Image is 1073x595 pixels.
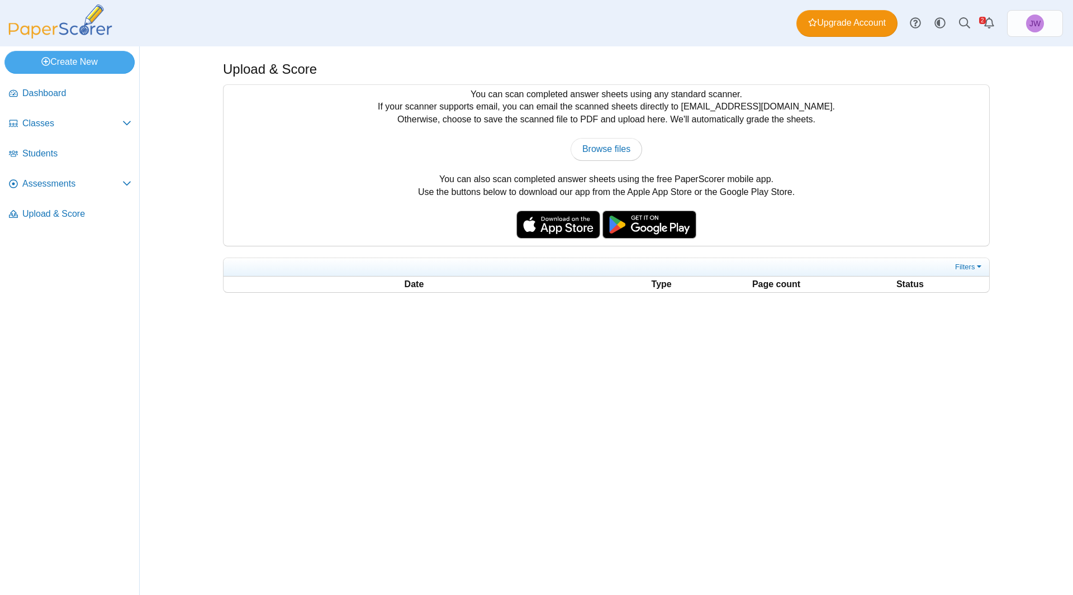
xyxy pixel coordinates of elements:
a: PaperScorer [4,31,116,40]
div: You can scan completed answer sheets using any standard scanner. If your scanner supports email, ... [224,85,989,246]
span: Joshua Williams [1026,15,1044,32]
th: Date [225,278,604,291]
span: Upload & Score [22,208,131,220]
h1: Upload & Score [223,60,317,79]
a: Filters [952,261,986,273]
span: Dashboard [22,87,131,99]
th: Status [834,278,986,291]
th: Page count [719,278,833,291]
span: Assessments [22,178,122,190]
a: Create New [4,51,135,73]
span: Browse files [582,144,630,154]
th: Type [605,278,718,291]
img: apple-store-badge.svg [516,211,600,239]
a: Alerts [977,11,1001,36]
a: Classes [4,111,136,137]
a: Students [4,141,136,168]
img: google-play-badge.png [602,211,696,239]
a: Upgrade Account [796,10,898,37]
a: Upload & Score [4,201,136,228]
a: Joshua Williams [1007,10,1063,37]
a: Assessments [4,171,136,198]
span: Joshua Williams [1029,20,1041,27]
a: Dashboard [4,80,136,107]
span: Classes [22,117,122,130]
span: Upgrade Account [808,17,886,29]
img: PaperScorer [4,4,116,39]
a: Browse files [571,138,642,160]
span: Students [22,147,131,160]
